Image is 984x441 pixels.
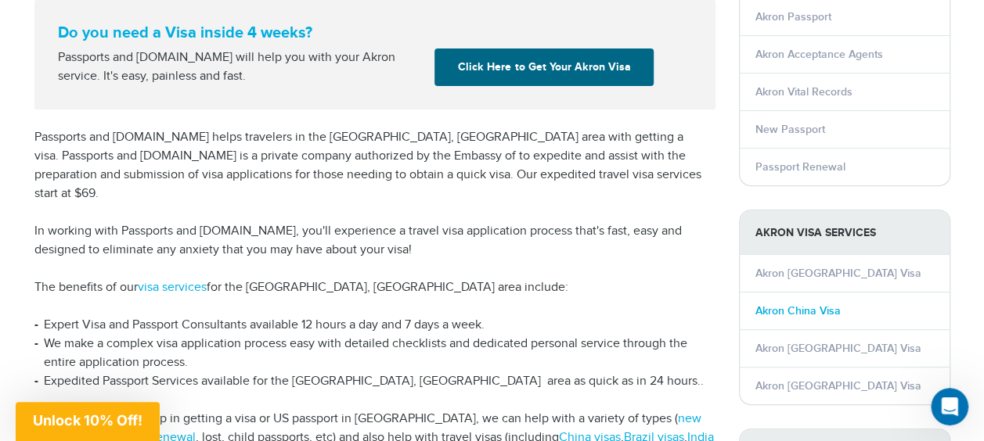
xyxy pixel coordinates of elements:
[755,10,831,23] a: Akron Passport
[34,372,715,391] li: Expedited Passport Services available for the [GEOGRAPHIC_DATA], [GEOGRAPHIC_DATA] area as quick ...
[16,402,160,441] div: Unlock 10% Off!
[434,48,654,86] a: Click Here to Get Your Akron Visa
[34,222,715,260] p: In working with Passports and [DOMAIN_NAME], you'll experience a travel visa application process ...
[34,316,715,335] li: Expert Visa and Passport Consultants available 12 hours a day and 7 days a week.
[34,278,715,297] p: The benefits of our for the [GEOGRAPHIC_DATA], [GEOGRAPHIC_DATA] area include:
[34,335,715,372] li: We make a complex visa application process easy with detailed checklists and dedicated personal s...
[931,388,968,425] iframe: Intercom live chat
[138,280,207,295] a: visa services
[52,48,429,86] div: Passports and [DOMAIN_NAME] will help you with your Akron service. It's easy, painless and fast.
[755,85,852,99] a: Akron Vital Records
[755,304,841,317] a: Akron China Visa
[58,23,692,42] strong: Do you need a Visa inside 4 weeks?
[755,267,921,280] a: Akron [GEOGRAPHIC_DATA] Visa
[755,123,825,136] a: New Passport
[33,412,142,428] span: Unlock 10% Off!
[755,48,883,61] a: Akron Acceptance Agents
[755,160,845,174] a: Passport Renewal
[740,210,950,255] strong: Akron Visa Services
[34,128,715,203] p: Passports and [DOMAIN_NAME] helps travelers in the [GEOGRAPHIC_DATA], [GEOGRAPHIC_DATA] area with...
[755,342,921,355] a: Akron [GEOGRAPHIC_DATA] Visa
[755,379,921,393] a: Akron [GEOGRAPHIC_DATA] Visa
